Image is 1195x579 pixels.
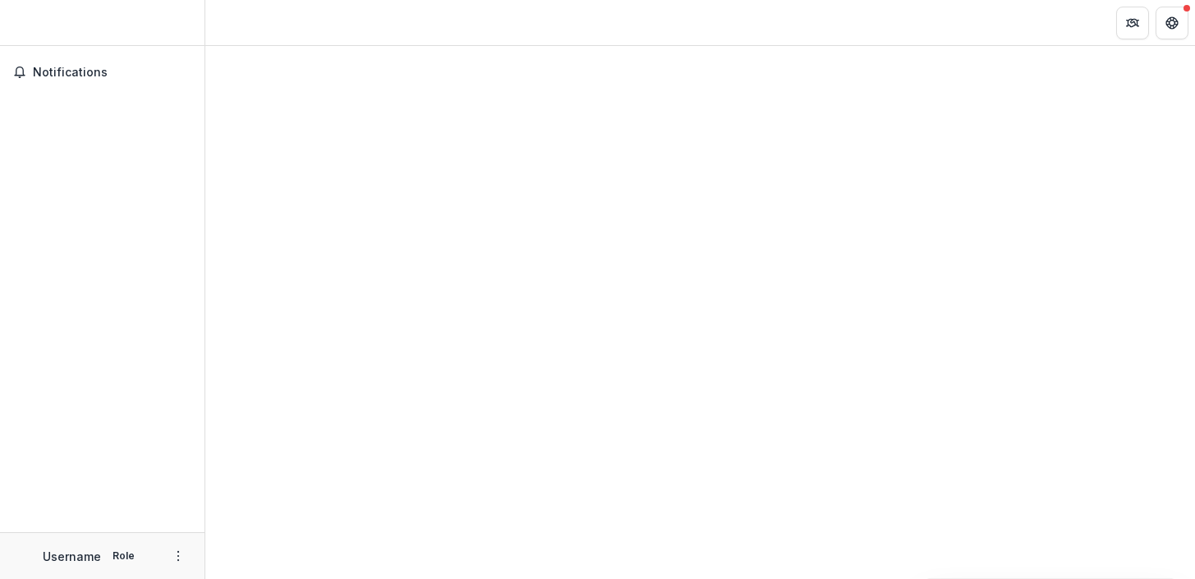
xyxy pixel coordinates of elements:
p: Username [43,548,101,565]
span: Notifications [33,66,191,80]
button: Partners [1116,7,1149,39]
button: Get Help [1156,7,1188,39]
p: Role [108,549,140,563]
button: More [168,546,188,566]
button: Notifications [7,59,198,85]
